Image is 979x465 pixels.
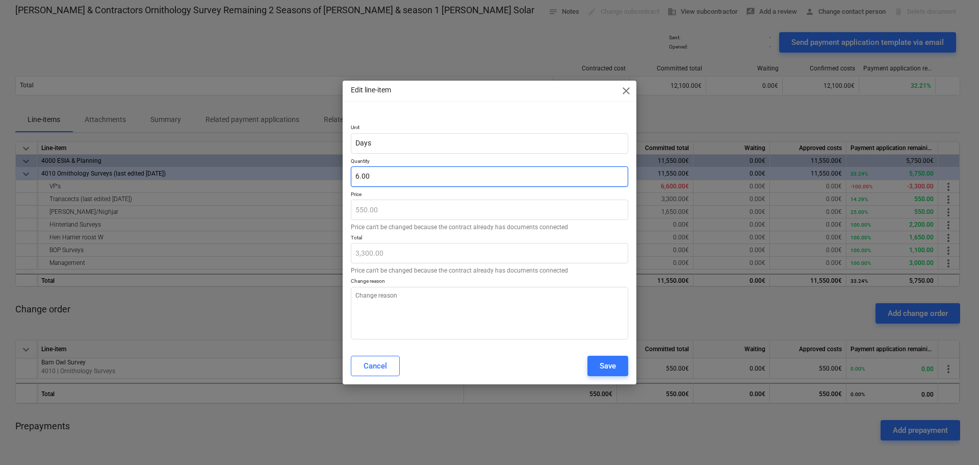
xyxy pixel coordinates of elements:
[351,224,628,230] p: Price can't be changed because the contract already has documents connected
[351,356,400,376] button: Cancel
[351,234,628,243] p: Total
[351,278,628,286] p: Change reason
[351,191,628,200] p: Price
[351,200,628,220] input: Price
[351,158,628,166] p: Quantity
[351,133,628,154] input: Unit
[351,124,628,133] p: Unit
[351,267,628,274] p: Price can't be changed because the contract already has documents connected
[928,416,979,465] iframe: Chat Widget
[364,359,387,373] div: Cancel
[351,166,628,187] input: Quantity
[620,85,632,97] span: close
[600,359,616,373] div: Save
[351,85,391,95] p: Edit line-item
[351,243,628,263] input: Total
[587,356,628,376] button: Save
